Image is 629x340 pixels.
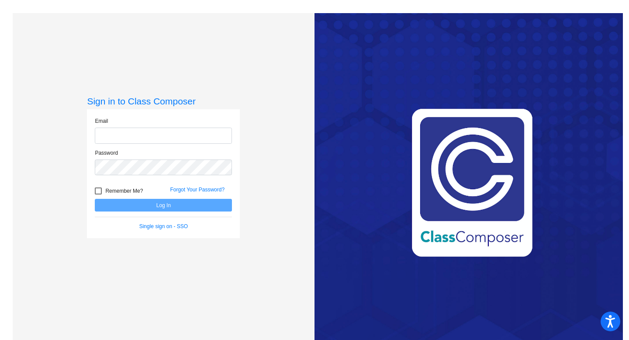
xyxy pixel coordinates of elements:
button: Log In [95,199,232,212]
h3: Sign in to Class Composer [87,96,240,107]
label: Password [95,149,118,157]
a: Forgot Your Password? [170,187,225,193]
label: Email [95,117,108,125]
a: Single sign on - SSO [139,223,188,229]
span: Remember Me? [105,186,143,196]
